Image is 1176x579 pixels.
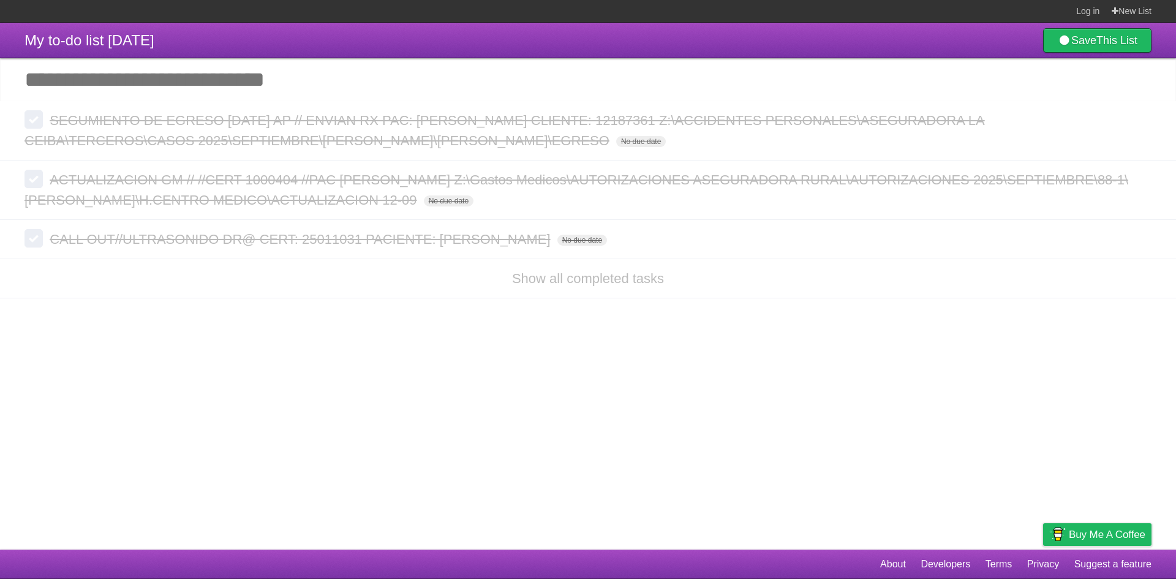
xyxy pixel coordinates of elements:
span: No due date [424,195,473,206]
label: Done [24,110,43,129]
a: Buy me a coffee [1043,523,1151,546]
span: No due date [557,235,607,246]
a: Suggest a feature [1074,553,1151,576]
span: SEGUMIENTO DE EGRESO [DATE] AP // ENVIAN RX PAC: [PERSON_NAME] CLIENTE: 12187361 Z:\ACCIDENTES PE... [24,113,985,148]
a: Developers [921,553,970,576]
label: Done [24,229,43,248]
span: My to-do list [DATE] [24,32,154,48]
span: CALL OUT//ULTRASONIDO DR@ CERT: 25011031 PACIENTE: [PERSON_NAME] [50,232,553,247]
a: Terms [986,553,1012,576]
a: Privacy [1027,553,1059,576]
label: Done [24,170,43,188]
a: About [880,553,906,576]
span: ACTUALIZACION GM // //CERT 1000404 //PAC [PERSON_NAME] Z:\Gastos Medicos\AUTORIZACIONES ASEGURADO... [24,172,1128,208]
a: Show all completed tasks [512,271,664,286]
img: Buy me a coffee [1049,524,1066,545]
span: No due date [616,136,666,147]
b: This List [1096,34,1137,47]
span: Buy me a coffee [1069,524,1145,545]
a: SaveThis List [1043,28,1151,53]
